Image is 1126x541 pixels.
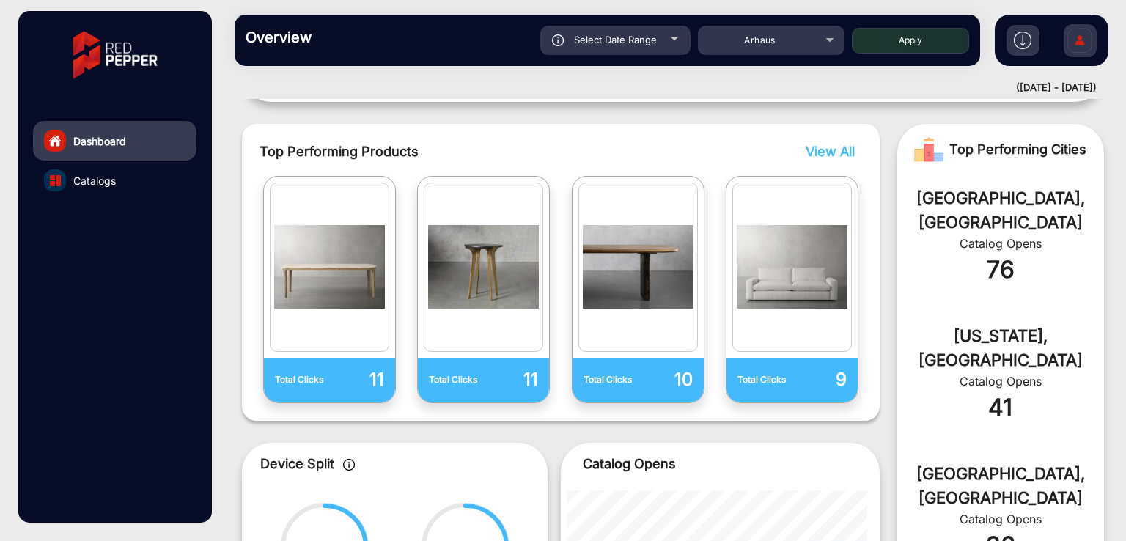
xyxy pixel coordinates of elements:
p: 11 [329,367,384,393]
span: Arhaus [744,34,775,45]
img: icon [552,34,564,46]
img: h2download.svg [1014,32,1031,49]
span: Top Performing Products [260,141,717,161]
p: Total Clicks [429,373,484,386]
div: Catalog Opens [919,510,1082,528]
span: Device Split [260,456,334,471]
img: catalog [428,187,539,347]
img: catalog [50,175,61,186]
div: 76 [919,252,1082,287]
img: catalog [274,187,385,347]
p: Total Clicks [737,373,792,386]
span: Dashboard [73,133,126,149]
img: catalog [583,187,693,347]
p: 9 [792,367,847,393]
p: 11 [484,367,539,393]
img: catalog [737,187,847,347]
img: vmg-logo [62,18,168,92]
img: Sign%20Up.svg [1064,17,1095,68]
p: Total Clicks [275,373,330,386]
h3: Overview [246,29,451,46]
span: Top Performing Cities [949,135,1086,164]
div: [GEOGRAPHIC_DATA], [GEOGRAPHIC_DATA] [919,462,1082,510]
div: [GEOGRAPHIC_DATA], [GEOGRAPHIC_DATA] [919,186,1082,235]
button: View All [802,141,851,161]
span: Select Date Range [574,34,657,45]
span: Catalogs [73,173,116,188]
p: Total Clicks [584,373,639,386]
div: [US_STATE], [GEOGRAPHIC_DATA] [919,324,1082,372]
button: Apply [852,28,969,54]
div: Catalog Opens [919,235,1082,252]
div: ([DATE] - [DATE]) [220,81,1097,95]
a: Dashboard [33,121,196,161]
div: 41 [919,390,1082,425]
p: 10 [638,367,693,393]
a: Catalogs [33,161,196,200]
p: Catalog Opens [583,454,858,474]
img: Rank image [914,135,943,164]
span: View All [806,144,855,159]
div: Catalog Opens [919,372,1082,390]
img: icon [343,459,356,471]
img: home [48,134,62,147]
